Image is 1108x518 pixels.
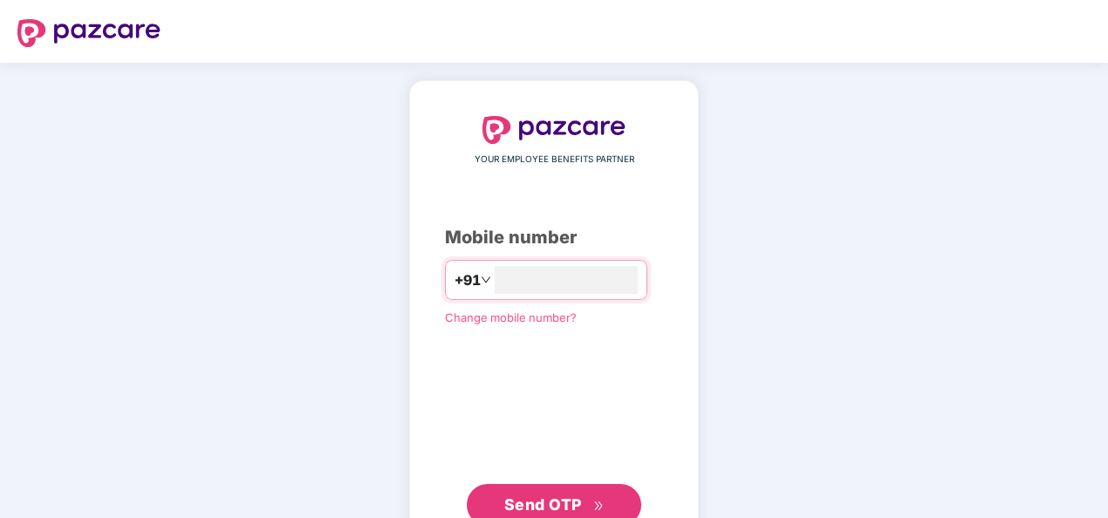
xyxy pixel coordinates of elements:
span: Send OTP [504,495,582,514]
img: logo [482,116,626,144]
span: down [481,275,491,285]
span: double-right [593,501,605,512]
div: Mobile number [445,224,663,251]
img: logo [17,19,161,47]
span: +91 [455,269,481,291]
a: Change mobile number? [445,310,577,324]
span: YOUR EMPLOYEE BENEFITS PARTNER [475,153,634,167]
